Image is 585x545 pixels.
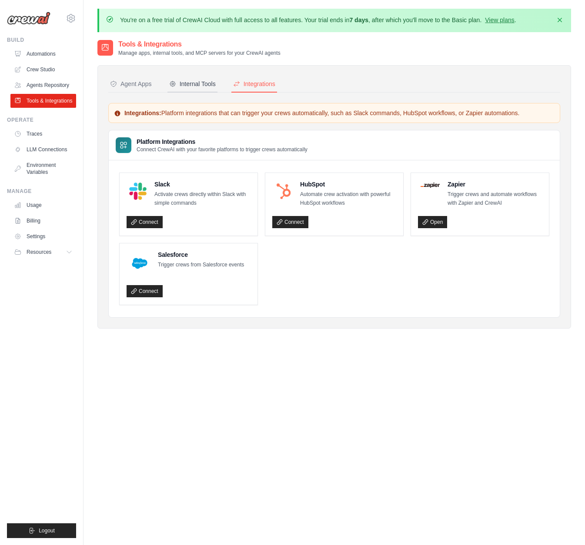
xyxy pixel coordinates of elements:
button: Agent Apps [108,76,154,93]
a: Connect [127,216,163,228]
h4: Zapier [448,180,542,189]
p: You're on a free trial of CrewAI Cloud with full access to all features. Your trial ends in , aft... [120,16,516,24]
span: Logout [39,527,55,534]
a: Connect [272,216,308,228]
p: Platform integrations that can trigger your crews automatically, such as Slack commands, HubSpot ... [114,109,555,117]
a: Settings [10,229,76,243]
span: Resources [27,249,51,256]
img: Salesforce Logo [129,253,150,274]
div: Integrations [233,80,275,88]
p: Manage apps, internal tools, and MCP servers for your CrewAI agents [118,50,281,56]
h3: Platform Integrations [137,137,308,146]
a: Open [418,216,447,228]
a: Tools & Integrations [10,94,76,108]
strong: Integrations: [124,110,161,116]
a: View plans [485,17,514,23]
a: Traces [10,127,76,141]
p: Connect CrewAI with your favorite platforms to trigger crews automatically [137,146,308,153]
h4: Salesforce [158,250,244,259]
a: Billing [10,214,76,228]
h4: Slack [154,180,251,189]
div: Agent Apps [110,80,152,88]
p: Automate crew activation with powerful HubSpot workflows [300,190,396,207]
img: Slack Logo [129,183,147,200]
div: Internal Tools [169,80,216,88]
h4: HubSpot [300,180,396,189]
button: Integrations [231,76,277,93]
div: Manage [7,188,76,195]
a: Crew Studio [10,63,76,76]
a: Environment Variables [10,158,76,179]
button: Resources [10,245,76,259]
strong: 7 days [349,17,368,23]
a: Agents Repository [10,78,76,92]
h2: Tools & Integrations [118,39,281,50]
a: Connect [127,285,163,297]
a: Automations [10,47,76,61]
img: HubSpot Logo [275,183,292,200]
img: Logo [7,12,50,25]
button: Logout [7,523,76,538]
p: Activate crews directly within Slack with simple commands [154,190,251,207]
img: Zapier Logo [421,183,440,188]
a: LLM Connections [10,143,76,156]
div: Build [7,37,76,43]
p: Trigger crews from Salesforce events [158,261,244,269]
p: Trigger crews and automate workflows with Zapier and CrewAI [448,190,542,207]
button: Internal Tools [167,76,217,93]
div: Operate [7,116,76,123]
a: Usage [10,198,76,212]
